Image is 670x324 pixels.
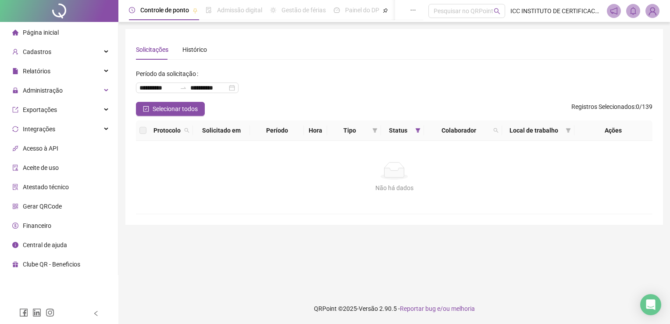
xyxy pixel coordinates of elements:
[640,294,661,315] div: Open Intercom Messenger
[12,184,18,190] span: solution
[571,102,652,116] span: : 0 / 139
[32,308,41,317] span: linkedin
[250,120,304,141] th: Período
[566,128,571,133] span: filter
[413,124,422,137] span: filter
[578,126,649,135] div: Ações
[345,7,379,14] span: Painel do DP
[23,29,59,36] span: Página inicial
[23,222,51,229] span: Financeiro
[282,7,326,14] span: Gestão de férias
[12,49,18,55] span: user-add
[23,184,69,191] span: Atestado técnico
[12,126,18,132] span: sync
[129,7,135,13] span: clock-circle
[304,120,327,141] th: Hora
[184,128,189,133] span: search
[492,124,500,137] span: search
[23,241,67,248] span: Central de ajuda
[493,128,499,133] span: search
[153,104,198,114] span: Selecionar todos
[12,223,18,229] span: dollar
[192,8,198,13] span: pushpin
[23,164,59,171] span: Aceite de uso
[494,8,500,14] span: search
[23,87,63,94] span: Administração
[93,310,99,317] span: left
[629,7,637,15] span: bell
[23,145,58,152] span: Acesso à API
[23,126,55,133] span: Integrações
[23,106,57,113] span: Exportações
[140,7,189,14] span: Controle de ponto
[400,305,475,312] span: Reportar bug e/ou melhoria
[331,126,369,135] span: Tipo
[143,106,149,112] span: check-square
[359,305,378,312] span: Versão
[23,48,51,55] span: Cadastros
[564,124,573,137] span: filter
[510,6,602,16] span: ICC INSTITUTO DE CERTIFICACOS E CONFORMIDADES LTDA
[118,293,670,324] footer: QRPoint © 2025 - 2.90.5 -
[136,45,168,54] div: Solicitações
[206,7,212,13] span: file-done
[136,67,202,81] label: Período da solicitação
[23,68,50,75] span: Relatórios
[12,242,18,248] span: info-circle
[23,261,80,268] span: Clube QR - Beneficios
[428,126,489,135] span: Colaborador
[410,7,416,13] span: ellipsis
[372,128,378,133] span: filter
[182,124,191,137] span: search
[383,8,388,13] span: pushpin
[12,87,18,94] span: lock
[180,84,187,91] span: swap-right
[12,68,18,74] span: file
[182,45,207,54] div: Histórico
[415,128,421,133] span: filter
[23,203,62,210] span: Gerar QRCode
[12,203,18,209] span: qrcode
[217,7,262,14] span: Admissão digital
[646,4,659,18] img: 73766
[270,7,276,13] span: sun
[12,261,18,267] span: gift
[610,7,618,15] span: notification
[12,107,18,113] span: export
[136,102,205,116] button: Selecionar todos
[12,165,18,171] span: audit
[334,7,340,13] span: dashboard
[180,84,187,91] span: to
[146,183,642,193] div: Não há dados
[12,145,18,151] span: api
[506,126,562,135] span: Local de trabalho
[193,120,250,141] th: Solicitado em
[153,126,181,135] span: Protocolo
[12,29,18,36] span: home
[385,126,412,135] span: Status
[571,103,634,110] span: Registros Selecionados
[46,308,54,317] span: instagram
[19,308,28,317] span: facebook
[371,124,379,137] span: filter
